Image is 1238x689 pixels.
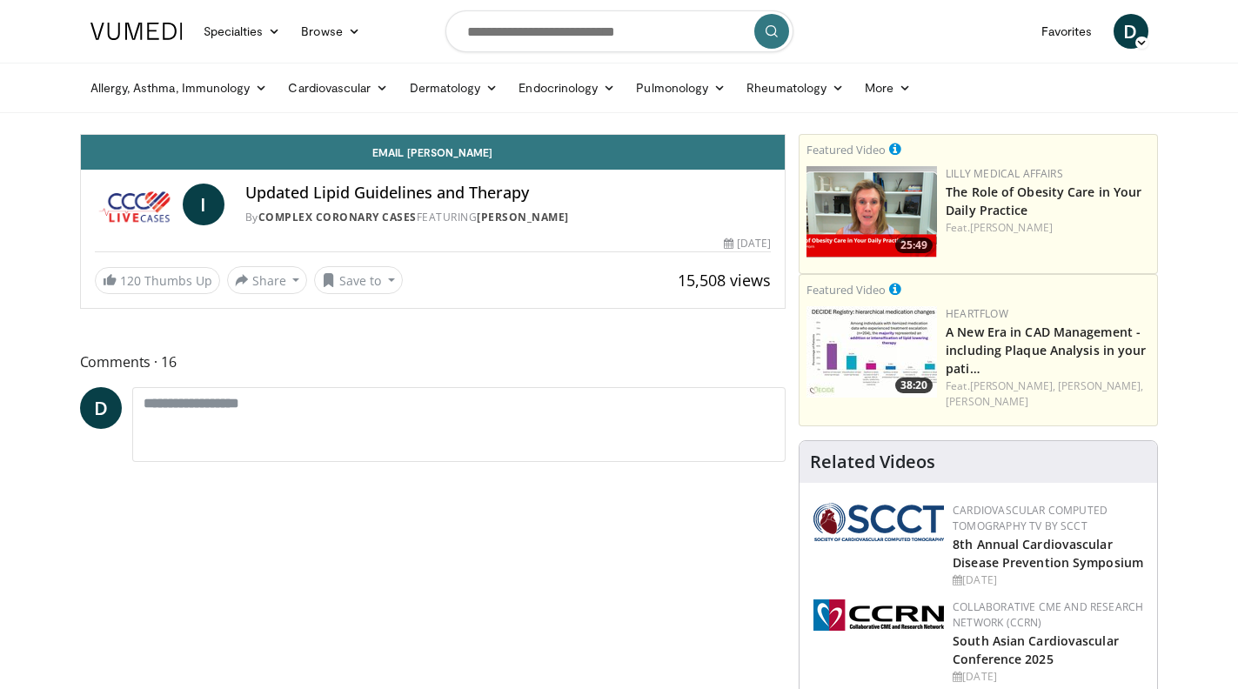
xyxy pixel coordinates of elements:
a: 120 Thumbs Up [95,267,220,294]
div: Feat. [946,378,1150,410]
a: The Role of Obesity Care in Your Daily Practice [946,184,1141,218]
button: Save to [314,266,403,294]
small: Featured Video [806,142,886,157]
img: 738d0e2d-290f-4d89-8861-908fb8b721dc.150x105_q85_crop-smart_upscale.jpg [806,306,937,398]
img: Complex Coronary Cases [95,184,176,225]
a: [PERSON_NAME] [970,220,1053,235]
a: Cardiovascular Computed Tomography TV by SCCT [953,503,1108,533]
a: 8th Annual Cardiovascular Disease Prevention Symposium [953,536,1143,571]
span: 25:49 [895,237,933,253]
a: Email [PERSON_NAME] [81,135,786,170]
div: [DATE] [953,572,1143,588]
div: By FEATURING [245,210,771,225]
div: [DATE] [724,236,771,251]
img: VuMedi Logo [90,23,183,40]
span: Comments 16 [80,351,786,373]
small: Featured Video [806,282,886,298]
a: D [80,387,122,429]
a: More [854,70,921,105]
a: D [1114,14,1148,49]
a: Pulmonology [626,70,736,105]
a: Complex Coronary Cases [258,210,417,224]
a: 25:49 [806,166,937,258]
a: I [183,184,224,225]
img: 51a70120-4f25-49cc-93a4-67582377e75f.png.150x105_q85_autocrop_double_scale_upscale_version-0.2.png [813,503,944,541]
a: Collaborative CME and Research Network (CCRN) [953,599,1143,630]
a: Specialties [193,14,291,49]
a: Lilly Medical Affairs [946,166,1063,181]
span: 120 [120,272,141,289]
a: Heartflow [946,306,1008,321]
a: Dermatology [399,70,509,105]
a: South Asian Cardiovascular Conference 2025 [953,632,1119,667]
a: Browse [291,14,371,49]
img: a04ee3ba-8487-4636-b0fb-5e8d268f3737.png.150x105_q85_autocrop_double_scale_upscale_version-0.2.png [813,599,944,631]
div: [DATE] [953,669,1143,685]
a: [PERSON_NAME] [477,210,569,224]
a: [PERSON_NAME] [946,394,1028,409]
div: Feat. [946,220,1150,236]
input: Search topics, interventions [445,10,793,52]
a: Endocrinology [508,70,626,105]
a: Cardiovascular [278,70,398,105]
button: Share [227,266,308,294]
span: 15,508 views [678,270,771,291]
a: A New Era in CAD Management - including Plaque Analysis in your pati… [946,324,1146,377]
a: [PERSON_NAME], [1058,378,1143,393]
a: 38:20 [806,306,937,398]
a: [PERSON_NAME], [970,378,1055,393]
img: e1208b6b-349f-4914-9dd7-f97803bdbf1d.png.150x105_q85_crop-smart_upscale.png [806,166,937,258]
span: 38:20 [895,378,933,393]
h4: Updated Lipid Guidelines and Therapy [245,184,771,203]
a: Rheumatology [736,70,854,105]
h4: Related Videos [810,452,935,472]
a: Allergy, Asthma, Immunology [80,70,278,105]
a: Favorites [1031,14,1103,49]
